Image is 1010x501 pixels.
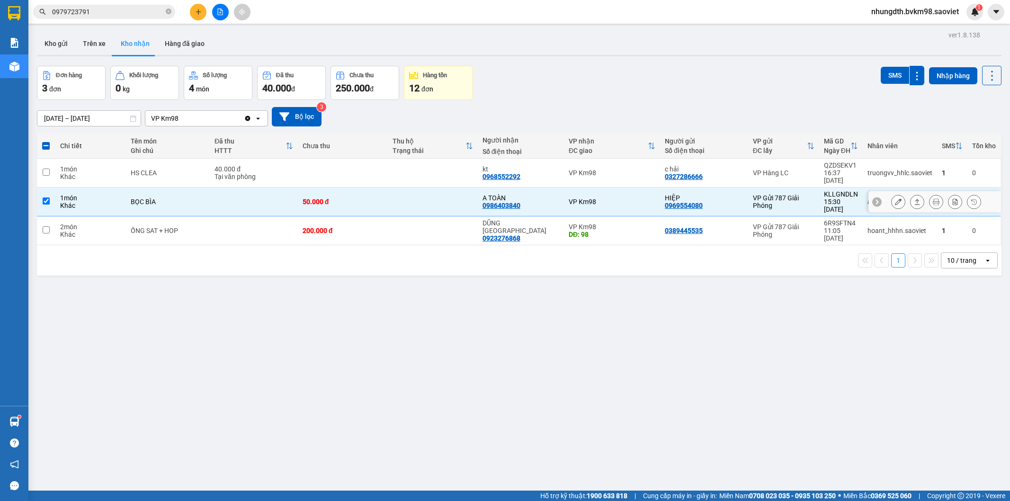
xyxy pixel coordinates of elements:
[867,227,932,234] div: hoant_hhhn.saoviet
[60,142,122,150] div: Chi tiết
[665,165,743,173] div: c hải
[212,4,229,20] button: file-add
[9,38,19,48] img: solution-icon
[10,438,19,447] span: question-circle
[37,111,141,126] input: Select a date range.
[937,134,967,159] th: Toggle SortBy
[824,190,858,198] div: KLLGNDLN
[843,491,912,501] span: Miền Bắc
[867,169,932,177] div: truongvv_hhlc.saoviet
[393,147,465,154] div: Trạng thái
[665,137,743,145] div: Người gửi
[867,198,932,206] div: anhttk_hhhn.saoviet
[942,169,963,177] div: 1
[749,492,836,500] strong: 0708 023 035 - 0935 103 250
[719,491,836,501] span: Miền Nam
[49,85,61,93] span: đơn
[483,194,559,202] div: A TOÀN
[39,9,46,15] span: search
[891,253,905,268] button: 1
[388,134,478,159] th: Toggle SortBy
[984,257,992,264] svg: open
[977,4,981,11] span: 1
[867,142,932,150] div: Nhân viên
[189,82,194,94] span: 4
[665,202,703,209] div: 0969554080
[881,67,909,84] button: SMS
[196,85,209,93] span: món
[37,32,75,55] button: Kho gửi
[303,227,383,234] div: 200.000 đ
[10,460,19,469] span: notification
[753,223,814,238] div: VP Gửi 787 Giải Phóng
[540,491,627,501] span: Hỗ trợ kỹ thuật:
[483,219,559,234] div: DŨNG NGA
[665,194,743,202] div: HIỆP
[483,148,559,155] div: Số điện thoại
[262,82,291,94] span: 40.000
[643,491,717,501] span: Cung cấp máy in - giấy in:
[948,30,980,40] div: ver 1.8.138
[910,195,924,209] div: Giao hàng
[819,134,863,159] th: Toggle SortBy
[303,198,383,206] div: 50.000 đ
[131,169,205,177] div: HS CLEA
[423,72,447,79] div: Hàng tồn
[421,85,433,93] span: đơn
[10,481,19,490] span: message
[151,114,179,123] div: VP Km98
[234,4,250,20] button: aim
[215,137,286,145] div: Đã thu
[272,107,322,126] button: Bộ lọc
[131,227,205,234] div: ỐNG SAT + HOP
[60,223,122,231] div: 2 món
[166,9,171,14] span: close-circle
[665,227,703,234] div: 0389445535
[871,492,912,500] strong: 0369 525 060
[8,6,20,20] img: logo-vxr
[291,85,295,93] span: đ
[824,137,850,145] div: Mã GD
[190,4,206,20] button: plus
[257,66,326,100] button: Đã thu40.000đ
[957,492,964,499] span: copyright
[42,82,47,94] span: 3
[393,137,465,145] div: Thu hộ
[992,8,1001,16] span: caret-down
[60,202,122,209] div: Khác
[635,491,636,501] span: |
[824,161,858,169] div: QZDSEKV1
[317,102,326,112] sup: 3
[52,7,164,17] input: Tìm tên, số ĐT hoặc mã đơn
[483,173,520,180] div: 0968552292
[748,134,819,159] th: Toggle SortBy
[131,147,205,154] div: Ghi chú
[349,72,374,79] div: Chưa thu
[331,66,399,100] button: Chưa thu250.000đ
[131,198,205,206] div: BỌC BÌA
[60,173,122,180] div: Khác
[254,115,262,122] svg: open
[919,491,920,501] span: |
[753,194,814,209] div: VP Gửi 787 Giải Phóng
[929,67,977,84] button: Nhập hàng
[9,417,19,427] img: warehouse-icon
[864,6,966,18] span: nhungdth.bvkm98.saoviet
[210,134,298,159] th: Toggle SortBy
[972,142,996,150] div: Tồn kho
[56,72,82,79] div: Đơn hàng
[276,72,294,79] div: Đã thu
[123,85,130,93] span: kg
[972,169,996,177] div: 0
[988,4,1004,20] button: caret-down
[569,231,655,238] div: DĐ: 98
[215,173,293,180] div: Tại văn phòng
[60,231,122,238] div: Khác
[564,134,660,159] th: Toggle SortBy
[753,147,807,154] div: ĐC lấy
[483,234,520,242] div: 0923276868
[217,9,223,15] span: file-add
[370,85,374,93] span: đ
[336,82,370,94] span: 250.000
